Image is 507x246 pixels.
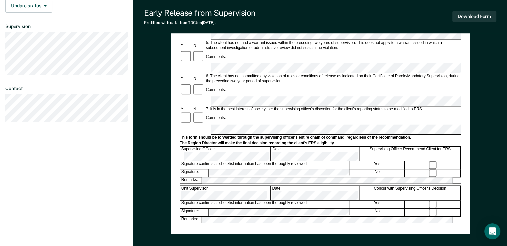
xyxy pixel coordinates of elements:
dt: Contact [5,86,128,91]
div: The Region Director will make the final decision regarding the client's ERS eligibility [180,141,461,146]
div: Signature: [180,209,209,216]
div: N [192,107,205,112]
div: Open Intercom Messenger [484,223,500,239]
div: Prefilled with data from TDCJ on [DATE] . [144,20,256,25]
div: Concur with Supervising Officer's Decision [360,186,461,200]
div: Comments: [205,116,227,121]
div: Yes [350,201,405,208]
div: Y [180,107,192,112]
div: Remarks: [180,217,202,223]
div: Remarks: [180,177,202,183]
div: Date: [271,147,359,161]
div: Signature confirms all checklist information has been thoroughly reviewed. [180,161,349,169]
div: Signature confirms all checklist information has been thoroughly reviewed. [180,201,349,208]
div: Yes [350,161,405,169]
div: No [350,209,405,216]
div: 6. The client has not committed any violation of rules or conditions of release as indicated on t... [205,74,461,84]
div: Signature: [180,169,209,177]
div: Supervising Officer: [180,147,271,161]
div: N [192,76,205,81]
div: Comments: [205,88,227,93]
div: Comments: [205,54,227,59]
div: Y [180,76,192,81]
div: 5. The client has not had a warrant issued within the preceding two years of supervision. This do... [205,40,461,50]
div: N [192,43,205,48]
div: Date: [271,186,359,200]
div: Y [180,43,192,48]
div: Unit Supervisor: [180,186,271,200]
div: Supervising Officer Recommend Client for ERS [360,147,461,161]
div: No [350,169,405,177]
div: Early Release from Supervision [144,8,256,18]
div: 7. It is in the best interest of society, per the supervising officer's discretion for the client... [205,107,461,112]
div: This form should be forwarded through the supervising officer's entire chain of command, regardle... [180,135,461,140]
button: Download Form [452,11,496,22]
dt: Supervision [5,24,128,29]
